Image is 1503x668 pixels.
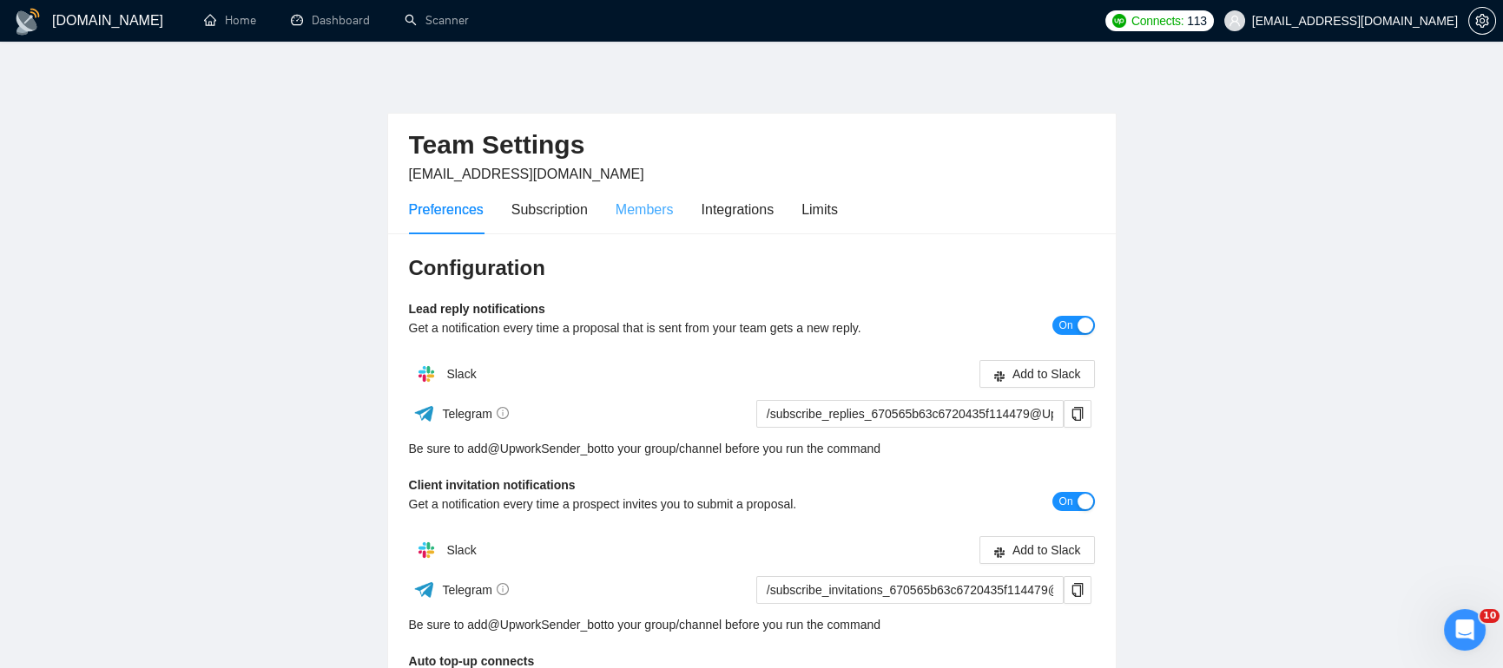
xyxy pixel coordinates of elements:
[1229,15,1241,27] span: user
[1112,14,1126,28] img: upwork-logo.png
[446,367,476,381] span: Slack
[442,407,509,421] span: Telegram
[413,579,435,600] img: ww3wtPAAAAAElFTkSuQmCC
[1469,14,1495,28] span: setting
[409,654,535,668] b: Auto top-up connects
[993,546,1005,559] span: slack
[405,13,469,28] a: searchScanner
[1065,407,1091,421] span: copy
[442,583,509,597] span: Telegram
[1065,583,1091,597] span: copy
[488,439,604,458] a: @UpworkSender_bot
[409,494,924,514] div: Get a notification every time a prospect invites you to submit a proposal.
[413,403,435,424] img: ww3wtPAAAAAElFTkSuQmCC
[409,167,644,181] span: [EMAIL_ADDRESS][DOMAIN_NAME]
[488,615,604,634] a: @UpworkSender_bot
[497,407,509,419] span: info-circle
[1064,576,1091,604] button: copy
[1480,609,1500,623] span: 10
[446,543,476,557] span: Slack
[511,199,588,220] div: Subscription
[616,199,674,220] div: Members
[702,199,775,220] div: Integrations
[409,302,545,316] b: Lead reply notifications
[409,478,576,492] b: Client invitation notifications
[1012,364,1081,383] span: Add to Slack
[993,370,1005,383] span: slack
[1444,609,1486,651] iframe: Intercom live chat
[1058,316,1072,335] span: On
[409,615,1095,634] div: Be sure to add to your group/channel before you run the command
[1131,11,1183,30] span: Connects:
[1468,7,1496,35] button: setting
[1187,11,1206,30] span: 113
[409,533,444,567] img: hpQkSZIkSZIkSZIkSZIkSZIkSZIkSZIkSZIkSZIkSZIkSZIkSZIkSZIkSZIkSZIkSZIkSZIkSZIkSZIkSZIkSZIkSZIkSZIkS...
[1468,14,1496,28] a: setting
[14,8,42,36] img: logo
[801,199,838,220] div: Limits
[409,199,484,220] div: Preferences
[409,128,1095,163] h2: Team Settings
[979,536,1095,564] button: slackAdd to Slack
[1064,400,1091,428] button: copy
[291,13,370,28] a: dashboardDashboard
[1012,540,1081,560] span: Add to Slack
[1058,492,1072,511] span: On
[409,357,444,391] img: hpQkSZIkSZIkSZIkSZIkSZIkSZIkSZIkSZIkSZIkSZIkSZIkSZIkSZIkSZIkSZIkSZIkSZIkSZIkSZIkSZIkSZIkSZIkSZIkS...
[204,13,256,28] a: homeHome
[409,254,1095,282] h3: Configuration
[409,318,924,337] div: Get a notification every time a proposal that is sent from your team gets a new reply.
[979,360,1095,388] button: slackAdd to Slack
[409,439,1095,458] div: Be sure to add to your group/channel before you run the command
[497,583,509,595] span: info-circle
